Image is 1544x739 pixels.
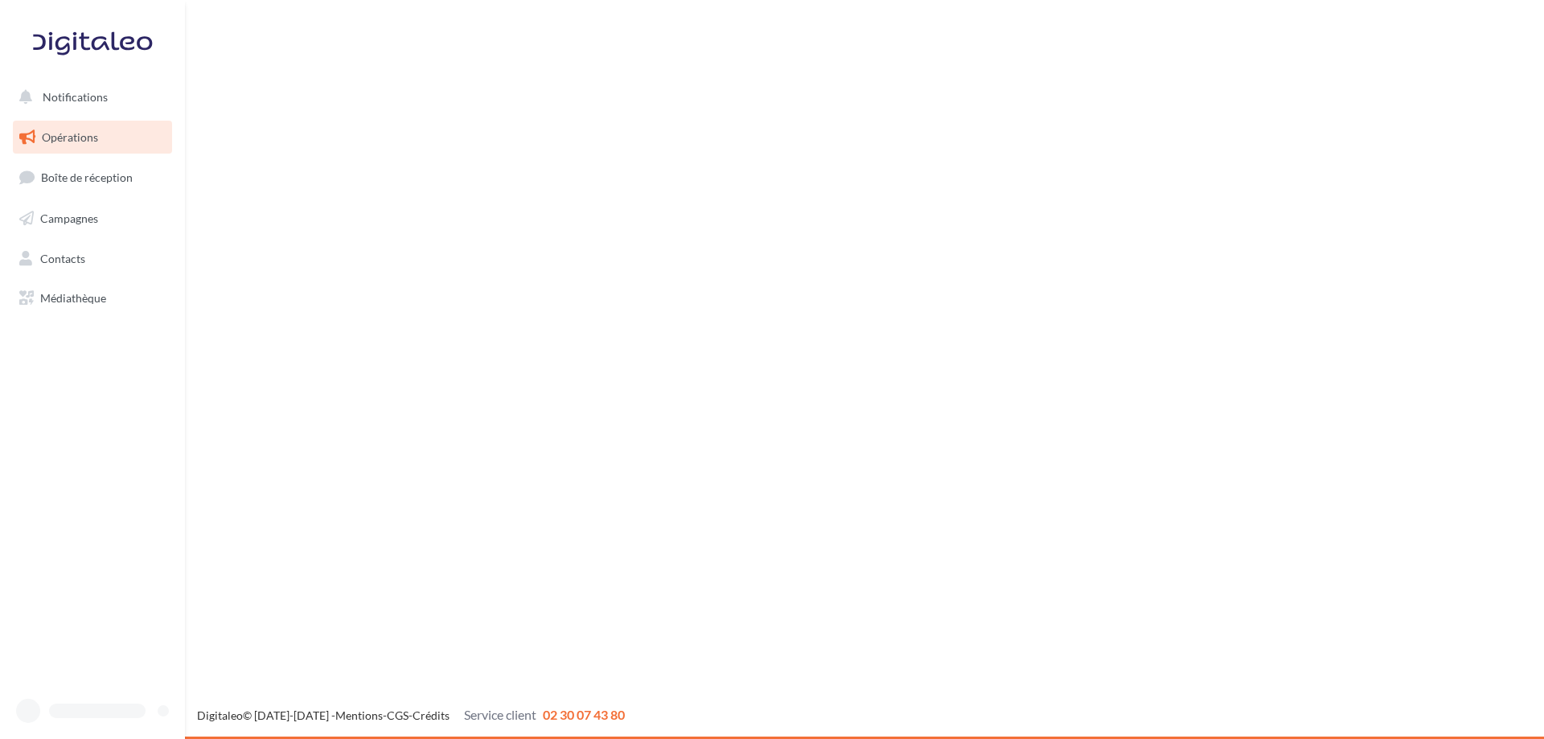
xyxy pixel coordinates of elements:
[10,202,175,236] a: Campagnes
[10,80,169,114] button: Notifications
[42,130,98,144] span: Opérations
[10,242,175,276] a: Contacts
[10,121,175,154] a: Opérations
[387,708,409,722] a: CGS
[464,707,536,722] span: Service client
[41,170,133,184] span: Boîte de réception
[197,708,625,722] span: © [DATE]-[DATE] - - -
[335,708,383,722] a: Mentions
[40,211,98,225] span: Campagnes
[10,160,175,195] a: Boîte de réception
[413,708,450,722] a: Crédits
[40,291,106,305] span: Médiathèque
[197,708,243,722] a: Digitaleo
[43,90,108,104] span: Notifications
[10,281,175,315] a: Médiathèque
[40,251,85,265] span: Contacts
[543,707,625,722] span: 02 30 07 43 80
